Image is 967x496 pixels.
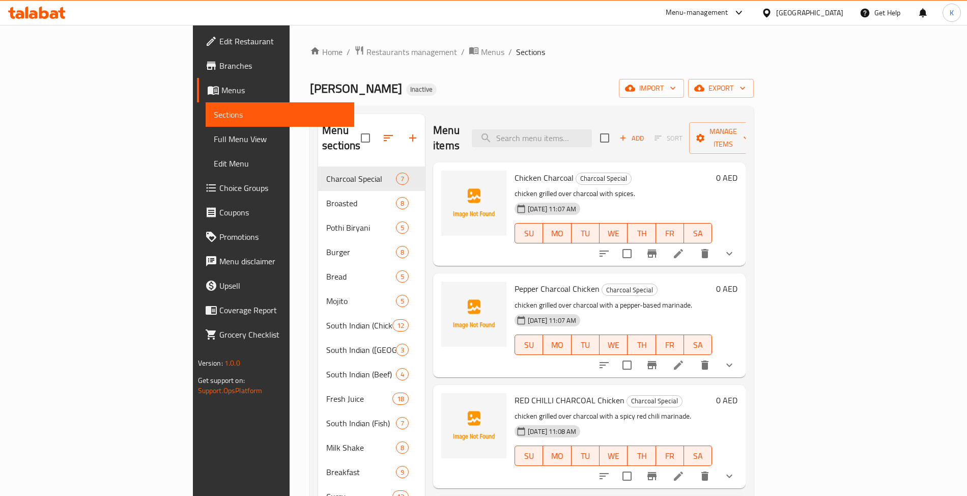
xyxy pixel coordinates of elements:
[628,335,656,355] button: TH
[318,167,425,191] div: Charcoal Special7
[519,226,539,241] span: SU
[197,273,354,298] a: Upsell
[441,171,506,236] img: Chicken Charcoal
[326,197,396,209] span: Broasted
[627,395,682,407] span: Charcoal Special
[326,368,396,380] span: South Indian (Beef)
[640,353,664,377] button: Branch-specific-item
[717,241,742,266] button: show more
[592,241,616,266] button: sort-choices
[326,319,392,332] span: South Indian (Chicken)
[224,356,240,370] span: 1.0.0
[469,45,504,59] a: Menus
[197,29,354,53] a: Edit Restaurant
[318,215,425,240] div: Pothi Biryani5
[396,222,409,234] div: items
[717,464,742,488] button: show more
[640,241,664,266] button: Branch-specific-item
[716,393,737,407] h6: 0 AED
[616,465,638,487] span: Select to update
[197,78,354,102] a: Menus
[693,464,717,488] button: delete
[326,270,396,283] span: Bread
[396,466,409,478] div: items
[684,446,712,466] button: SA
[461,46,465,58] li: /
[576,173,631,184] span: Charcoal Special
[515,281,600,296] span: Pepper Charcoal Chicken
[396,270,409,283] div: items
[615,130,648,146] button: Add
[219,280,346,292] span: Upsell
[326,222,396,234] span: Pothi Biryani
[600,335,628,355] button: WE
[396,417,409,429] div: items
[326,173,396,185] div: Charcoal Special
[515,299,712,312] p: chicken grilled over charcoal with a pepper-based marinade.
[197,249,354,273] a: Menu disclaimer
[717,353,742,377] button: show more
[326,393,392,405] div: Fresh Juice
[656,446,684,466] button: FR
[396,419,408,428] span: 7
[221,84,346,96] span: Menus
[656,223,684,243] button: FR
[723,470,735,482] svg: Show Choices
[776,7,843,18] div: [GEOGRAPHIC_DATA]
[206,102,354,127] a: Sections
[576,226,595,241] span: TU
[604,226,623,241] span: WE
[206,127,354,151] a: Full Menu View
[515,187,712,200] p: chicken grilled over charcoal with spices.
[472,129,592,147] input: search
[441,282,506,347] img: Pepper Charcoal Chicken
[396,272,408,282] span: 5
[656,335,684,355] button: FR
[197,225,354,249] a: Promotions
[366,46,457,58] span: Restaurants management
[376,126,401,150] span: Sort sections
[576,449,595,463] span: TU
[524,204,580,214] span: [DATE] 11:07 AM
[310,45,754,59] nav: breadcrumb
[572,223,600,243] button: TU
[672,359,685,371] a: Edit menu item
[326,295,396,307] span: Mojito
[396,443,408,453] span: 8
[515,446,543,466] button: SU
[689,122,757,154] button: Manage items
[219,182,346,194] span: Choice Groups
[310,77,402,100] span: [PERSON_NAME]
[326,442,396,454] div: Milk Shake
[723,247,735,260] svg: Show Choices
[693,353,717,377] button: delete
[716,171,737,185] h6: 0 AED
[396,295,409,307] div: items
[660,449,680,463] span: FR
[660,226,680,241] span: FR
[519,338,539,352] span: SU
[197,200,354,225] a: Coupons
[392,393,409,405] div: items
[628,223,656,243] button: TH
[632,226,651,241] span: TH
[660,338,680,352] span: FR
[318,289,425,313] div: Mojito5
[406,85,437,94] span: Inactive
[600,446,628,466] button: WE
[616,243,638,264] span: Select to update
[401,126,425,150] button: Add section
[515,223,543,243] button: SU
[716,282,737,296] h6: 0 AED
[318,435,425,460] div: Milk Shake8
[396,246,409,258] div: items
[628,446,656,466] button: TH
[396,467,408,477] span: 9
[219,231,346,243] span: Promotions
[326,344,396,356] div: South Indian (Mutton)
[393,394,408,404] span: 18
[197,298,354,322] a: Coverage Report
[627,82,676,95] span: import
